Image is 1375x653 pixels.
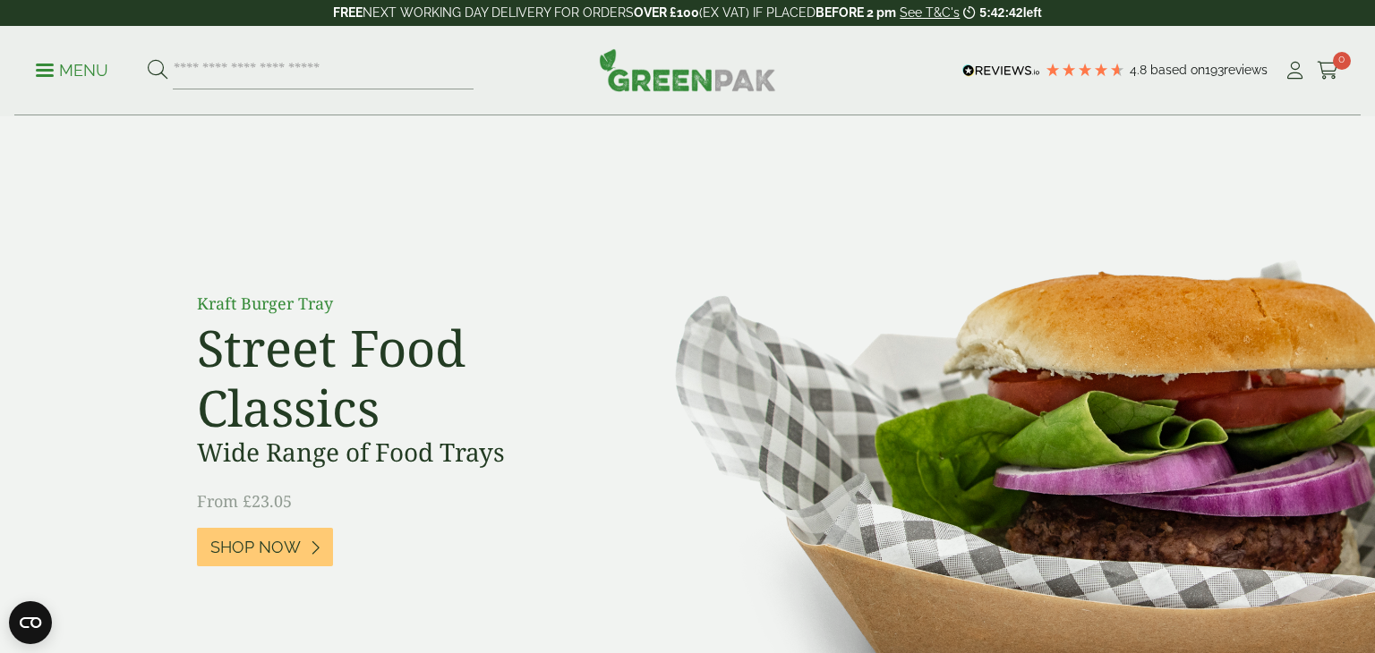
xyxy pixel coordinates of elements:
[599,48,776,91] img: GreenPak Supplies
[962,64,1040,77] img: REVIEWS.io
[1045,62,1125,78] div: 4.8 Stars
[36,60,108,78] a: Menu
[197,490,292,512] span: From £23.05
[1023,5,1042,20] span: left
[333,5,363,20] strong: FREE
[900,5,960,20] a: See T&C's
[979,5,1022,20] span: 5:42:42
[1205,63,1224,77] span: 193
[9,601,52,644] button: Open CMP widget
[197,437,600,468] h3: Wide Range of Food Trays
[1224,63,1268,77] span: reviews
[1150,63,1205,77] span: Based on
[1317,62,1339,80] i: Cart
[634,5,699,20] strong: OVER £100
[210,538,301,557] span: Shop Now
[197,528,333,566] a: Shop Now
[1333,52,1351,70] span: 0
[1284,62,1306,80] i: My Account
[1130,63,1150,77] span: 4.8
[36,60,108,81] p: Menu
[816,5,896,20] strong: BEFORE 2 pm
[1317,57,1339,84] a: 0
[197,318,600,437] h2: Street Food Classics
[197,292,600,316] p: Kraft Burger Tray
